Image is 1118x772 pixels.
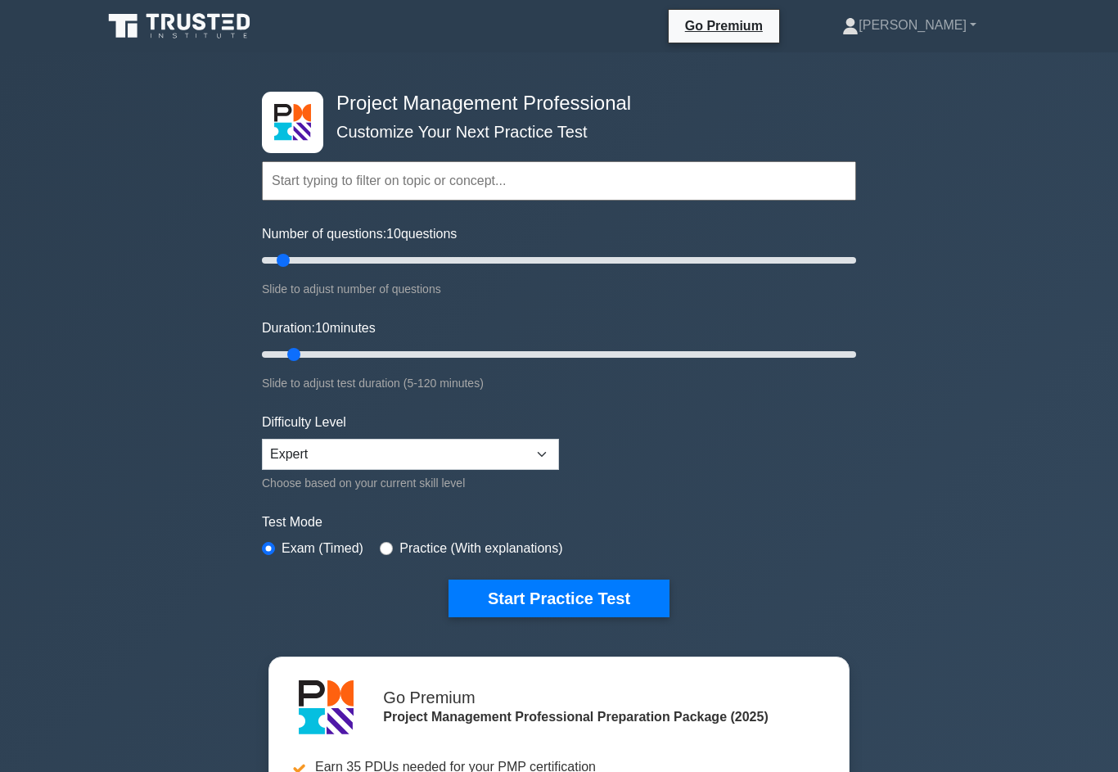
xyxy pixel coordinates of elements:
label: Exam (Timed) [282,539,363,558]
label: Difficulty Level [262,413,346,432]
h4: Project Management Professional [330,92,776,115]
span: 10 [315,321,330,335]
label: Number of questions: questions [262,224,457,244]
div: Choose based on your current skill level [262,473,559,493]
a: [PERSON_NAME] [803,9,1016,42]
label: Practice (With explanations) [399,539,562,558]
button: Start Practice Test [449,580,669,617]
div: Slide to adjust number of questions [262,279,856,299]
a: Go Premium [675,16,773,36]
label: Test Mode [262,512,856,532]
label: Duration: minutes [262,318,376,338]
div: Slide to adjust test duration (5-120 minutes) [262,373,856,393]
input: Start typing to filter on topic or concept... [262,161,856,201]
span: 10 [386,227,401,241]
